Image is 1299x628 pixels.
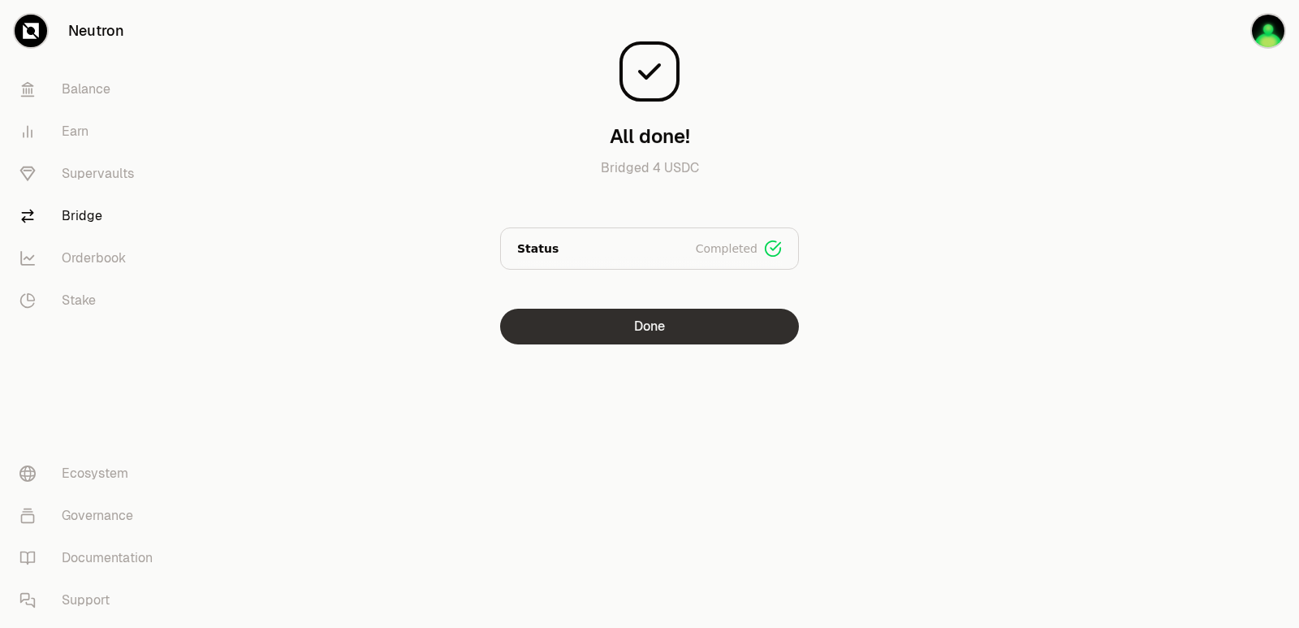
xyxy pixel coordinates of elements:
[6,537,175,579] a: Documentation
[6,579,175,622] a: Support
[696,240,757,257] span: Completed
[500,309,799,344] button: Done
[6,495,175,537] a: Governance
[6,279,175,322] a: Stake
[6,195,175,237] a: Bridge
[6,110,175,153] a: Earn
[517,240,559,257] p: Status
[6,453,175,495] a: Ecosystem
[6,237,175,279] a: Orderbook
[610,123,690,149] h3: All done!
[6,153,175,195] a: Supervaults
[500,158,799,197] p: Bridged 4 USDC
[1252,15,1284,47] img: sandy mercy
[6,68,175,110] a: Balance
